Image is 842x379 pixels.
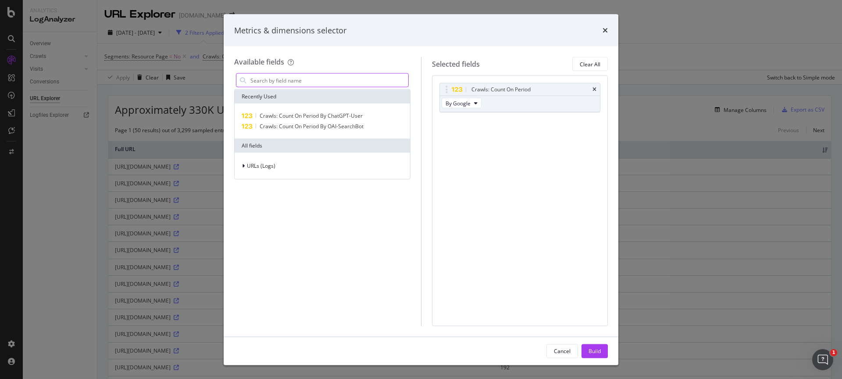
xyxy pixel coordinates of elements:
div: Selected fields [432,59,480,69]
button: Cancel [546,344,578,358]
div: modal [224,14,618,365]
div: Recently Used [235,90,410,104]
button: By Google [442,98,482,108]
iframe: Intercom live chat [812,349,833,370]
span: Crawls: Count On Period By ChatGPT-User [260,112,363,119]
div: times [603,25,608,36]
div: Available fields [234,57,284,67]
button: Build [582,344,608,358]
div: Clear All [580,60,600,68]
span: 1 [830,349,837,356]
div: Build [589,347,601,354]
input: Search by field name [250,74,408,87]
button: Clear All [572,57,608,71]
div: times [592,87,596,92]
div: All fields [235,139,410,153]
div: Crawls: Count On PeriodtimesBy Google [439,83,601,112]
div: Cancel [554,347,571,354]
span: Crawls: Count On Period By OAI-SearchBot [260,123,364,130]
span: By Google [446,99,471,107]
div: Metrics & dimensions selector [234,25,346,36]
div: Crawls: Count On Period [471,85,531,94]
span: URLs (Logs) [247,162,275,170]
